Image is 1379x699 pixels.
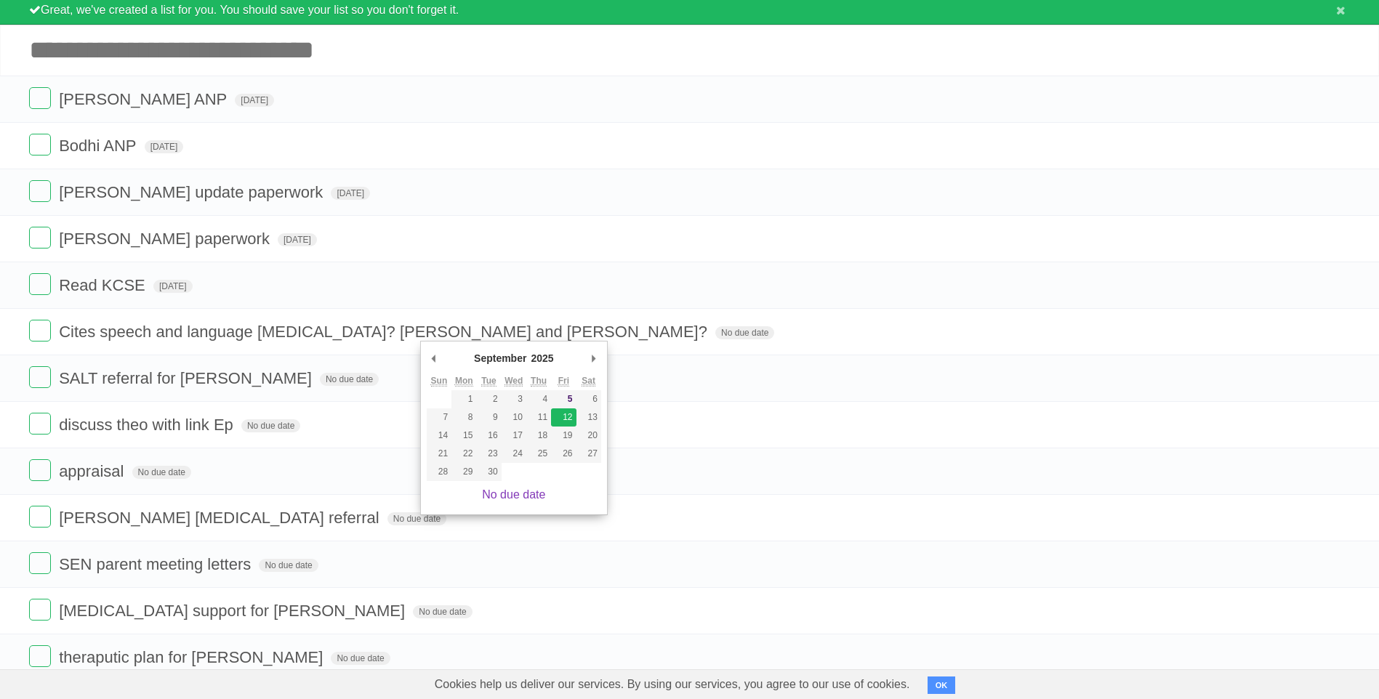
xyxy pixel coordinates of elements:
[582,376,595,387] abbr: Saturday
[59,276,149,294] span: Read KCSE
[551,390,576,408] button: 5
[587,347,601,369] button: Next Month
[427,347,441,369] button: Previous Month
[29,273,51,295] label: Done
[427,427,451,445] button: 14
[476,408,501,427] button: 9
[502,445,526,463] button: 24
[451,390,476,408] button: 1
[259,559,318,572] span: No due date
[413,605,472,618] span: No due date
[576,408,601,427] button: 13
[59,416,237,434] span: discuss theo with link Ep
[528,347,555,369] div: 2025
[59,555,254,573] span: SEN parent meeting letters
[29,506,51,528] label: Done
[476,427,501,445] button: 16
[476,445,501,463] button: 23
[29,413,51,435] label: Done
[59,602,409,620] span: [MEDICAL_DATA] support for [PERSON_NAME]
[451,427,476,445] button: 15
[451,408,476,427] button: 8
[59,369,315,387] span: SALT referral for [PERSON_NAME]
[331,652,390,665] span: No due date
[481,376,496,387] abbr: Tuesday
[59,648,326,666] span: theraputic plan for [PERSON_NAME]
[29,87,51,109] label: Done
[504,376,523,387] abbr: Wednesday
[576,445,601,463] button: 27
[502,427,526,445] button: 17
[531,376,547,387] abbr: Thursday
[551,427,576,445] button: 19
[29,459,51,481] label: Done
[427,445,451,463] button: 21
[476,463,501,481] button: 30
[526,390,551,408] button: 4
[526,408,551,427] button: 11
[451,463,476,481] button: 29
[59,90,230,108] span: [PERSON_NAME] ANP
[29,552,51,574] label: Done
[451,445,476,463] button: 22
[29,599,51,621] label: Done
[331,187,370,200] span: [DATE]
[551,408,576,427] button: 12
[241,419,300,432] span: No due date
[59,323,711,341] span: Cites speech and language [MEDICAL_DATA]? [PERSON_NAME] and [PERSON_NAME]?
[476,390,501,408] button: 2
[526,445,551,463] button: 25
[420,670,925,699] span: Cookies help us deliver our services. By using our services, you agree to our use of cookies.
[59,137,140,155] span: Bodhi ANP
[59,183,326,201] span: [PERSON_NAME] update paperwork
[576,427,601,445] button: 20
[59,230,273,248] span: [PERSON_NAME] paperwork
[145,140,184,153] span: [DATE]
[29,180,51,202] label: Done
[455,376,473,387] abbr: Monday
[278,233,317,246] span: [DATE]
[928,676,956,694] button: OK
[551,445,576,463] button: 26
[576,390,601,408] button: 6
[59,509,383,527] span: [PERSON_NAME] [MEDICAL_DATA] referral
[431,376,448,387] abbr: Sunday
[502,390,526,408] button: 3
[715,326,774,339] span: No due date
[387,512,446,525] span: No due date
[427,463,451,481] button: 28
[29,134,51,155] label: Done
[235,94,274,107] span: [DATE]
[29,645,51,667] label: Done
[502,408,526,427] button: 10
[29,320,51,342] label: Done
[482,488,545,501] a: No due date
[320,373,379,386] span: No due date
[132,466,191,479] span: No due date
[59,462,127,480] span: appraisal
[427,408,451,427] button: 7
[558,376,569,387] abbr: Friday
[472,347,528,369] div: September
[526,427,551,445] button: 18
[153,280,193,293] span: [DATE]
[29,227,51,249] label: Done
[29,366,51,388] label: Done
